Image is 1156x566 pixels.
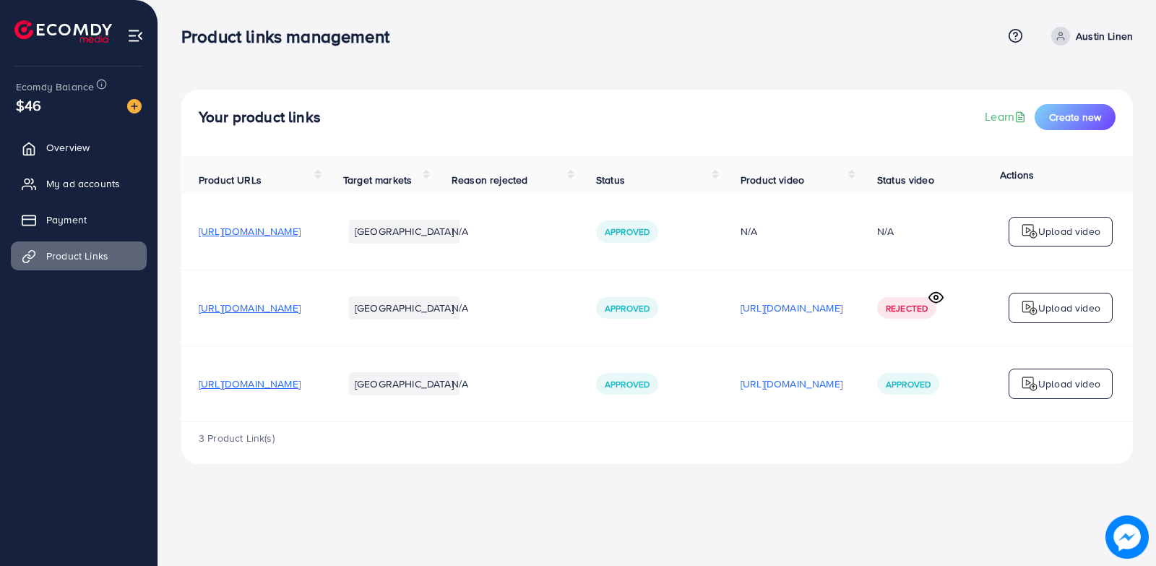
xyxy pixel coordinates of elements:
a: My ad accounts [11,169,147,198]
div: N/A [877,224,894,239]
span: Approved [886,378,931,390]
li: [GEOGRAPHIC_DATA] [349,372,460,395]
span: N/A [452,224,468,239]
span: Product URLs [199,173,262,187]
span: Status [596,173,625,187]
p: Austin Linen [1076,27,1133,45]
span: Rejected [886,302,928,314]
h3: Product links management [181,26,401,47]
div: N/A [741,224,842,239]
a: Overview [11,133,147,162]
li: [GEOGRAPHIC_DATA] [349,296,460,320]
img: image [127,99,142,113]
span: Status video [877,173,934,187]
img: logo [1021,375,1038,393]
span: [URL][DOMAIN_NAME] [199,301,301,315]
span: Target markets [343,173,412,187]
span: Product video [741,173,804,187]
span: Payment [46,213,87,227]
span: Approved [605,302,650,314]
span: Approved [605,378,650,390]
span: 3 Product Link(s) [199,431,275,445]
span: Ecomdy Balance [16,80,94,94]
span: [URL][DOMAIN_NAME] [199,377,301,391]
h4: Your product links [199,108,321,127]
a: Payment [11,205,147,234]
span: [URL][DOMAIN_NAME] [199,224,301,239]
img: logo [14,20,112,43]
span: $46 [16,95,41,116]
p: [URL][DOMAIN_NAME] [741,299,842,317]
span: Product Links [46,249,108,263]
a: Austin Linen [1045,27,1133,46]
img: logo [1021,299,1038,317]
img: logo [1021,223,1038,240]
span: Create new [1049,110,1101,124]
p: [URL][DOMAIN_NAME] [741,375,842,393]
a: Learn [985,108,1029,125]
a: Product Links [11,241,147,270]
button: Create new [1035,104,1116,130]
span: Actions [1000,168,1034,182]
span: Overview [46,140,90,155]
span: Approved [605,226,650,238]
span: N/A [452,301,468,315]
span: My ad accounts [46,176,120,191]
img: image [1105,515,1149,559]
span: Reason rejected [452,173,527,187]
span: N/A [452,377,468,391]
img: menu [127,27,144,44]
li: [GEOGRAPHIC_DATA] [349,220,460,243]
p: Upload video [1038,299,1100,317]
p: Upload video [1038,375,1100,393]
p: Upload video [1038,223,1100,240]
